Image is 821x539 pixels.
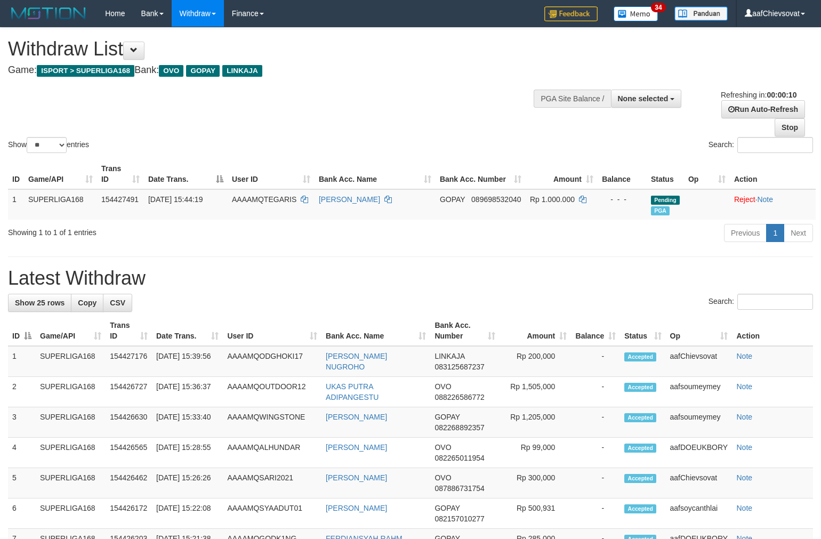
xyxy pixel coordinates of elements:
span: Copy 082265011954 to clipboard [434,454,484,462]
td: [DATE] 15:39:56 [152,346,223,377]
span: ISPORT > SUPERLIGA168 [37,65,134,77]
span: OVO [434,443,451,452]
td: - [571,438,620,468]
td: 6 [8,498,36,529]
img: MOTION_logo.png [8,5,89,21]
img: panduan.png [674,6,728,21]
td: Rp 1,505,000 [500,377,571,407]
td: 154426727 [106,377,152,407]
td: aafsoumeymey [666,377,733,407]
a: [PERSON_NAME] [326,443,387,452]
td: AAAAMQSARI2021 [223,468,321,498]
a: Show 25 rows [8,294,71,312]
td: [DATE] 15:26:26 [152,468,223,498]
span: Accepted [624,352,656,361]
button: None selected [611,90,682,108]
input: Search: [737,294,813,310]
span: LINKAJA [222,65,262,77]
h4: Game: Bank: [8,65,537,76]
a: UKAS PUTRA ADIPANGESTU [326,382,379,401]
h1: Withdraw List [8,38,537,60]
td: 2 [8,377,36,407]
span: None selected [618,94,669,103]
td: · [730,189,816,220]
th: ID [8,159,24,189]
span: Copy 082157010277 to clipboard [434,514,484,523]
span: Copy 082268892357 to clipboard [434,423,484,432]
a: [PERSON_NAME] [326,473,387,482]
a: Note [736,413,752,421]
div: - - - [602,194,642,205]
td: aafChievsovat [666,346,733,377]
td: AAAAMQOUTDOOR12 [223,377,321,407]
span: GOPAY [186,65,220,77]
td: 4 [8,438,36,468]
a: Run Auto-Refresh [721,100,805,118]
td: - [571,468,620,498]
span: OVO [159,65,183,77]
td: 154426565 [106,438,152,468]
span: Copy [78,299,96,307]
input: Search: [737,137,813,153]
span: Accepted [624,413,656,422]
td: AAAAMQWINGSTONE [223,407,321,438]
td: - [571,377,620,407]
span: AAAAMQTEGARIS [232,195,296,204]
td: AAAAMQALHUNDAR [223,438,321,468]
th: Game/API: activate to sort column ascending [24,159,97,189]
th: Date Trans.: activate to sort column ascending [152,316,223,346]
span: Copy 087886731754 to clipboard [434,484,484,493]
span: Accepted [624,474,656,483]
td: SUPERLIGA168 [36,498,106,529]
span: GOPAY [434,413,460,421]
td: aafsoumeymey [666,407,733,438]
td: 154427176 [106,346,152,377]
a: [PERSON_NAME] [326,504,387,512]
td: 154426172 [106,498,152,529]
th: User ID: activate to sort column ascending [228,159,315,189]
td: Rp 99,000 [500,438,571,468]
td: Rp 500,931 [500,498,571,529]
a: Note [736,443,752,452]
a: 1 [766,224,784,242]
a: [PERSON_NAME] [319,195,380,204]
span: Accepted [624,504,656,513]
th: Bank Acc. Name: activate to sort column ascending [315,159,436,189]
a: Note [736,382,752,391]
span: Copy 089698532040 to clipboard [471,195,521,204]
td: [DATE] 15:36:37 [152,377,223,407]
td: 154426630 [106,407,152,438]
a: Reject [734,195,755,204]
td: aafDOEUKBORY [666,438,733,468]
a: CSV [103,294,132,312]
th: Trans ID: activate to sort column ascending [97,159,144,189]
span: LINKAJA [434,352,464,360]
a: [PERSON_NAME] NUGROHO [326,352,387,371]
td: - [571,498,620,529]
label: Search: [709,294,813,310]
th: Bank Acc. Number: activate to sort column ascending [430,316,500,346]
span: OVO [434,382,451,391]
td: 3 [8,407,36,438]
h1: Latest Withdraw [8,268,813,289]
td: SUPERLIGA168 [36,346,106,377]
span: Refreshing in: [721,91,796,99]
a: Note [736,473,752,482]
span: Rp 1.000.000 [530,195,575,204]
span: 154427491 [101,195,139,204]
a: Note [757,195,773,204]
img: Button%20Memo.svg [614,6,658,21]
label: Show entries [8,137,89,153]
td: AAAAMQSYAADUT01 [223,498,321,529]
a: Previous [724,224,767,242]
span: Copy 088226586772 to clipboard [434,393,484,401]
td: AAAAMQODGHOKI17 [223,346,321,377]
span: Pending [651,196,680,205]
th: Bank Acc. Number: activate to sort column ascending [436,159,526,189]
span: Accepted [624,444,656,453]
span: 34 [651,3,665,12]
td: aafChievsovat [666,468,733,498]
th: Date Trans.: activate to sort column descending [144,159,228,189]
td: [DATE] 15:33:40 [152,407,223,438]
td: - [571,346,620,377]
